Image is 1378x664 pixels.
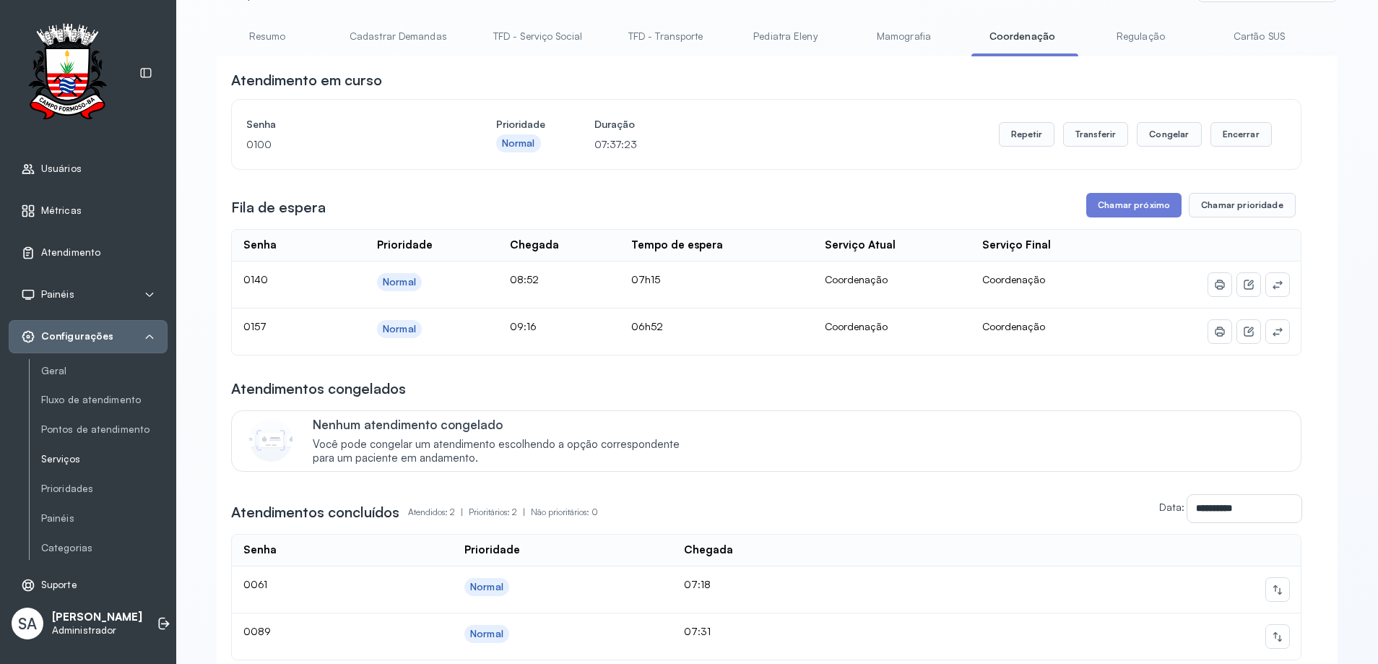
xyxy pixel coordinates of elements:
[41,539,168,557] a: Categorias
[464,543,520,557] div: Prioridade
[853,25,954,48] a: Mamografia
[21,162,155,176] a: Usuários
[41,423,168,436] a: Pontos de atendimento
[243,320,266,332] span: 0157
[1090,25,1191,48] a: Regulação
[246,134,447,155] p: 0100
[614,25,718,48] a: TFD - Transporte
[41,450,168,468] a: Serviços
[496,114,545,134] h4: Prioridade
[313,417,695,432] p: Nenhum atendimento congelado
[734,25,836,48] a: Pediatra Eleny
[377,238,433,252] div: Prioridade
[41,330,113,342] span: Configurações
[825,320,960,333] div: Coordenação
[41,579,77,591] span: Suporte
[684,625,711,637] span: 07:31
[383,323,416,335] div: Normal
[217,25,318,48] a: Resumo
[523,506,525,517] span: |
[510,238,559,252] div: Chegada
[470,581,503,593] div: Normal
[1208,25,1309,48] a: Cartão SUS
[594,134,637,155] p: 07:37:23
[684,543,733,557] div: Chegada
[249,418,292,462] img: Imagem de CalloutCard
[41,483,168,495] a: Prioridades
[461,506,463,517] span: |
[243,273,268,285] span: 0140
[41,512,168,525] a: Painéis
[631,273,660,285] span: 07h15
[41,365,168,377] a: Geral
[383,276,416,288] div: Normal
[1063,122,1129,147] button: Transferir
[825,238,896,252] div: Serviço Atual
[313,438,695,465] span: Você pode congelar um atendimento escolhendo a opção correspondente para um paciente em andamento.
[531,502,598,522] p: Não prioritários: 0
[631,238,723,252] div: Tempo de espera
[231,379,406,399] h3: Atendimentos congelados
[243,238,277,252] div: Senha
[971,25,1072,48] a: Coordenação
[243,543,277,557] div: Senha
[52,611,142,624] p: [PERSON_NAME]
[1159,501,1184,513] label: Data:
[1189,193,1296,217] button: Chamar prioridade
[41,421,168,439] a: Pontos de atendimento
[231,70,382,90] h3: Atendimento em curso
[982,273,1045,285] span: Coordenação
[825,273,960,286] div: Coordenação
[510,320,537,332] span: 09:16
[41,542,168,554] a: Categorias
[469,502,531,522] p: Prioritários: 2
[21,246,155,260] a: Atendimento
[594,114,637,134] h4: Duração
[41,246,100,259] span: Atendimento
[246,114,447,134] h4: Senha
[999,122,1054,147] button: Repetir
[470,628,503,640] div: Normal
[52,624,142,637] p: Administrador
[41,394,168,406] a: Fluxo de atendimento
[243,578,267,590] span: 0061
[335,25,461,48] a: Cadastrar Demandas
[231,502,399,522] h3: Atendimentos concluídos
[1086,193,1182,217] button: Chamar próximo
[41,453,168,465] a: Serviços
[41,509,168,527] a: Painéis
[408,502,469,522] p: Atendidos: 2
[21,204,155,218] a: Métricas
[41,288,74,301] span: Painéis
[15,23,119,124] img: Logotipo do estabelecimento
[631,320,663,332] span: 06h52
[41,391,168,409] a: Fluxo de atendimento
[243,625,271,637] span: 0089
[502,137,535,150] div: Normal
[479,25,597,48] a: TFD - Serviço Social
[510,273,539,285] span: 08:52
[41,362,168,380] a: Geral
[982,320,1045,332] span: Coordenação
[41,163,82,175] span: Usuários
[982,238,1051,252] div: Serviço Final
[684,578,711,590] span: 07:18
[1210,122,1272,147] button: Encerrar
[1137,122,1201,147] button: Congelar
[41,204,82,217] span: Métricas
[41,480,168,498] a: Prioridades
[231,197,326,217] h3: Fila de espera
